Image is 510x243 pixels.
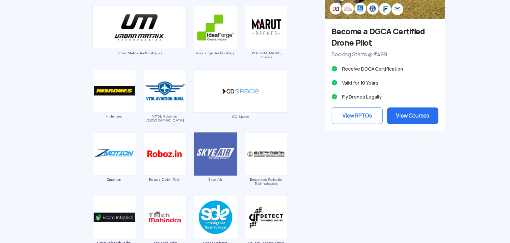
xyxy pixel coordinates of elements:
span: Empyrean Robotic Technologies [244,177,288,185]
a: Roboz Dotin Tech [143,151,187,181]
img: ic_techmahindra.png [143,196,187,239]
img: ic_ecom.png [93,196,136,239]
a: IdeaForge Technology [194,24,238,55]
img: ic_cdspace_double.png [194,69,288,113]
img: img_skye.png [194,132,237,176]
span: Zmotion [92,177,136,181]
a: Zmotion [92,151,136,181]
img: ic_sagardefence.png [194,196,237,239]
img: ic_indrones.png [93,69,136,113]
a: VTOL Aviation [GEOGRAPHIC_DATA] [143,88,187,122]
a: Empyrean Robotic Technologies [244,151,288,185]
img: ic_marutdrones.png [245,6,288,49]
a: Skye Air [194,151,238,181]
img: ic_detect.png [245,196,288,239]
a: View Courses [387,108,438,124]
a: View RPTOs [332,108,383,124]
img: ic_vtolaviation.png [143,69,187,113]
span: Roboz Dotin Tech [143,177,187,181]
span: UrbanMatrix Technologies [92,51,187,55]
li: Receive DGCA Certification [332,64,438,74]
span: [PERSON_NAME] Drones [244,51,288,59]
h3: Become a DGCA Certified Drone Pilot [332,26,438,49]
img: img_roboz.png [143,132,187,176]
img: ic_urbanmatrix_double.png [92,6,187,49]
img: ic_empyrean.png [245,132,288,176]
span: IdeaForge Technology [194,51,238,55]
p: Booking Starts @ ₹499 [332,50,438,59]
a: CD Space [194,88,288,119]
img: ic_zmotion.png [93,132,136,176]
li: Fly Drones Legally [332,92,438,102]
a: Indrones [92,88,136,118]
span: Indrones [92,114,136,118]
li: Valid for 10 Years [332,78,438,88]
span: VTOL Aviation [GEOGRAPHIC_DATA] [143,114,187,122]
span: Skye Air [194,177,238,181]
img: ic_ideaforge.png [194,6,237,49]
a: UrbanMatrix Technologies [92,24,187,55]
span: CD Space [194,115,288,119]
